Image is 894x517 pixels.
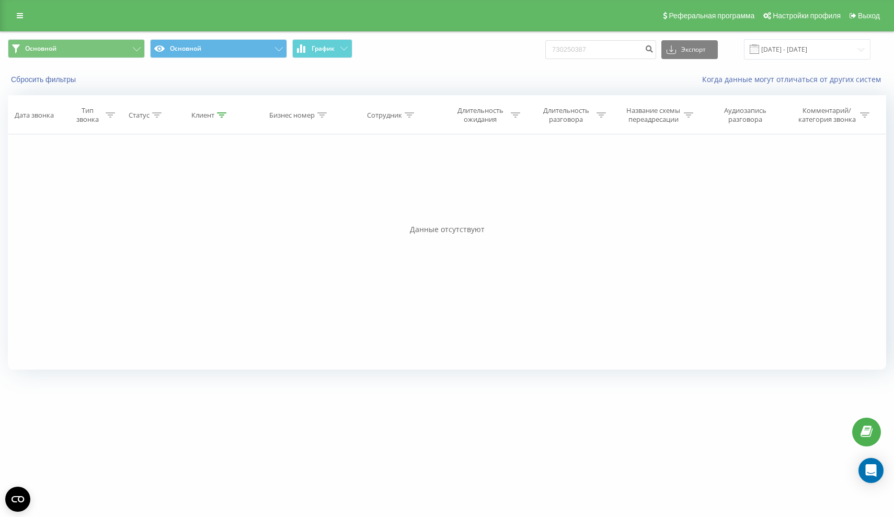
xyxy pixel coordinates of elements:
[702,74,886,84] a: Когда данные могут отличаться от других систем
[8,39,145,58] button: Основной
[538,106,594,124] div: Длительность разговора
[269,111,315,120] div: Бизнес номер
[8,224,886,235] div: Данные отсутствуют
[796,106,857,124] div: Комментарий/категория звонка
[452,106,508,124] div: Длительность ожидания
[5,487,30,512] button: Open CMP widget
[545,40,656,59] input: Поиск по номеру
[150,39,287,58] button: Основной
[292,39,352,58] button: График
[661,40,718,59] button: Экспорт
[711,106,779,124] div: Аудиозапись разговора
[25,44,56,53] span: Основной
[669,12,754,20] span: Реферальная программа
[15,111,54,120] div: Дата звонка
[191,111,214,120] div: Клиент
[625,106,681,124] div: Название схемы переадресации
[312,45,335,52] span: График
[8,75,81,84] button: Сбросить фильтры
[858,12,880,20] span: Выход
[72,106,103,124] div: Тип звонка
[367,111,402,120] div: Сотрудник
[129,111,150,120] div: Статус
[773,12,841,20] span: Настройки профиля
[858,458,884,483] div: Open Intercom Messenger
